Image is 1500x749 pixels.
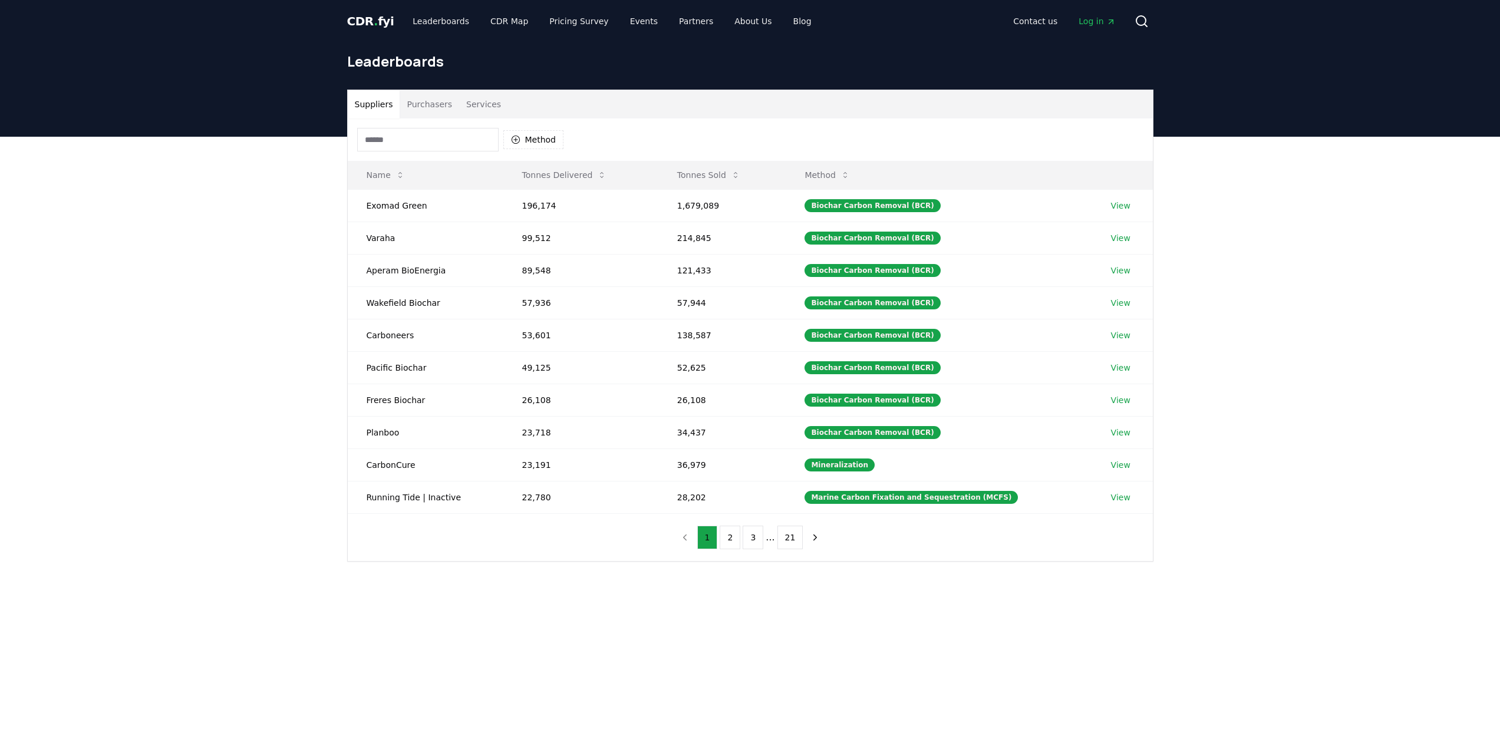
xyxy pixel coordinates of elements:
[658,351,786,384] td: 52,625
[805,394,940,407] div: Biochar Carbon Removal (BCR)
[481,11,538,32] a: CDR Map
[1111,200,1130,212] a: View
[540,11,618,32] a: Pricing Survey
[658,286,786,319] td: 57,944
[1111,459,1130,471] a: View
[503,384,658,416] td: 26,108
[503,351,658,384] td: 49,125
[1111,394,1130,406] a: View
[503,254,658,286] td: 89,548
[503,130,564,149] button: Method
[658,448,786,481] td: 36,979
[503,319,658,351] td: 53,601
[805,329,940,342] div: Biochar Carbon Removal (BCR)
[658,384,786,416] td: 26,108
[621,11,667,32] a: Events
[459,90,508,118] button: Services
[503,448,658,481] td: 23,191
[347,14,394,28] span: CDR fyi
[725,11,781,32] a: About Us
[503,416,658,448] td: 23,718
[805,264,940,277] div: Biochar Carbon Removal (BCR)
[1004,11,1125,32] nav: Main
[348,90,400,118] button: Suppliers
[348,481,503,513] td: Running Tide | Inactive
[720,526,740,549] button: 2
[1079,15,1115,27] span: Log in
[348,319,503,351] td: Carboneers
[403,11,820,32] nav: Main
[503,286,658,319] td: 57,936
[503,481,658,513] td: 22,780
[347,13,394,29] a: CDR.fyi
[658,416,786,448] td: 34,437
[1111,491,1130,503] a: View
[348,384,503,416] td: Freres Biochar
[805,491,1018,504] div: Marine Carbon Fixation and Sequestration (MCFS)
[348,254,503,286] td: Aperam BioEnergia
[400,90,459,118] button: Purchasers
[348,286,503,319] td: Wakefield Biochar
[513,163,617,187] button: Tonnes Delivered
[805,199,940,212] div: Biochar Carbon Removal (BCR)
[1111,232,1130,244] a: View
[805,296,940,309] div: Biochar Carbon Removal (BCR)
[347,52,1153,71] h1: Leaderboards
[805,426,940,439] div: Biochar Carbon Removal (BCR)
[374,14,378,28] span: .
[658,222,786,254] td: 214,845
[348,189,503,222] td: Exomad Green
[348,222,503,254] td: Varaha
[503,222,658,254] td: 99,512
[1111,265,1130,276] a: View
[805,232,940,245] div: Biochar Carbon Removal (BCR)
[805,361,940,374] div: Biochar Carbon Removal (BCR)
[1111,427,1130,438] a: View
[795,163,859,187] button: Method
[348,448,503,481] td: CarbonCure
[348,416,503,448] td: Planboo
[805,458,875,471] div: Mineralization
[348,351,503,384] td: Pacific Biochar
[1069,11,1125,32] a: Log in
[777,526,803,549] button: 21
[668,163,750,187] button: Tonnes Sold
[1004,11,1067,32] a: Contact us
[805,526,825,549] button: next page
[743,526,763,549] button: 3
[658,481,786,513] td: 28,202
[658,189,786,222] td: 1,679,089
[1111,329,1130,341] a: View
[1111,297,1130,309] a: View
[784,11,821,32] a: Blog
[503,189,658,222] td: 196,174
[403,11,479,32] a: Leaderboards
[658,319,786,351] td: 138,587
[658,254,786,286] td: 121,433
[766,530,774,545] li: ...
[357,163,414,187] button: Name
[670,11,723,32] a: Partners
[1111,362,1130,374] a: View
[697,526,718,549] button: 1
